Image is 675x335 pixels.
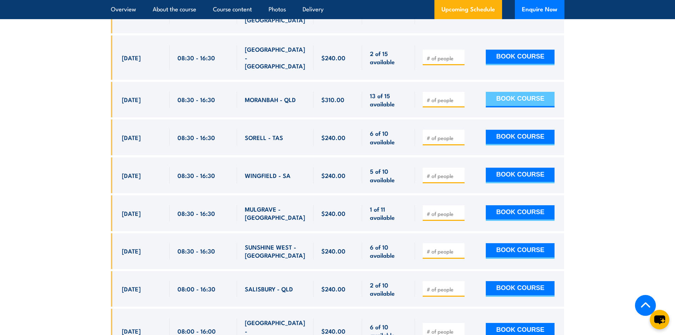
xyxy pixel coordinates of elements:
input: # of people [427,248,462,255]
span: 2 of 15 available [370,49,407,66]
span: SORELL - TAS [245,133,283,141]
button: BOOK COURSE [486,50,555,65]
span: 5 of 10 available [370,167,407,184]
span: $240.00 [321,171,345,179]
span: 08:30 - 16:30 [178,171,215,179]
span: WINGFIELD - SA [245,171,291,179]
span: $310.00 [321,95,344,104]
input: # of people [427,210,462,217]
input: # of people [427,134,462,141]
button: chat-button [650,310,669,329]
span: MORANBAH - QLD [245,95,296,104]
span: 1 of 11 available [370,205,407,222]
button: BOOK COURSE [486,205,555,221]
span: 6 of 10 available [370,243,407,259]
input: # of people [427,55,462,62]
span: SUNSHINE WEST - [GEOGRAPHIC_DATA] [245,243,306,259]
span: 08:30 - 16:30 [178,209,215,217]
button: BOOK COURSE [486,168,555,183]
span: [GEOGRAPHIC_DATA] - [GEOGRAPHIC_DATA] [245,45,306,70]
span: [DATE] [122,95,141,104]
span: 08:30 - 16:30 [178,54,215,62]
span: [DATE] [122,133,141,141]
span: 08:30 - 16:30 [178,133,215,141]
span: $240.00 [321,209,345,217]
input: # of people [427,96,462,104]
span: 08:30 - 16:30 [178,247,215,255]
span: 08:00 - 16:00 [178,327,216,335]
span: [DATE] [122,209,141,217]
span: $240.00 [321,247,345,255]
span: 6 of 10 available [370,129,407,146]
span: [DATE] [122,327,141,335]
input: # of people [427,286,462,293]
button: BOOK COURSE [486,243,555,259]
span: $240.00 [321,133,345,141]
button: BOOK COURSE [486,130,555,145]
span: $240.00 [321,327,345,335]
span: MULGRAVE - [GEOGRAPHIC_DATA] [245,205,306,222]
span: 3 of 13 available [370,3,407,20]
span: [DATE] [122,285,141,293]
span: 2 of 10 available [370,281,407,297]
span: 13 of 15 available [370,91,407,108]
span: $240.00 [321,285,345,293]
span: [DATE] [122,54,141,62]
span: SALISBURY - QLD [245,285,293,293]
span: $240.00 [321,54,345,62]
button: BOOK COURSE [486,281,555,297]
span: 08:00 - 16:30 [178,285,215,293]
input: # of people [427,328,462,335]
button: BOOK COURSE [486,92,555,107]
span: 08:30 - 16:30 [178,95,215,104]
span: [DATE] [122,171,141,179]
input: # of people [427,172,462,179]
span: [DATE] [122,247,141,255]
